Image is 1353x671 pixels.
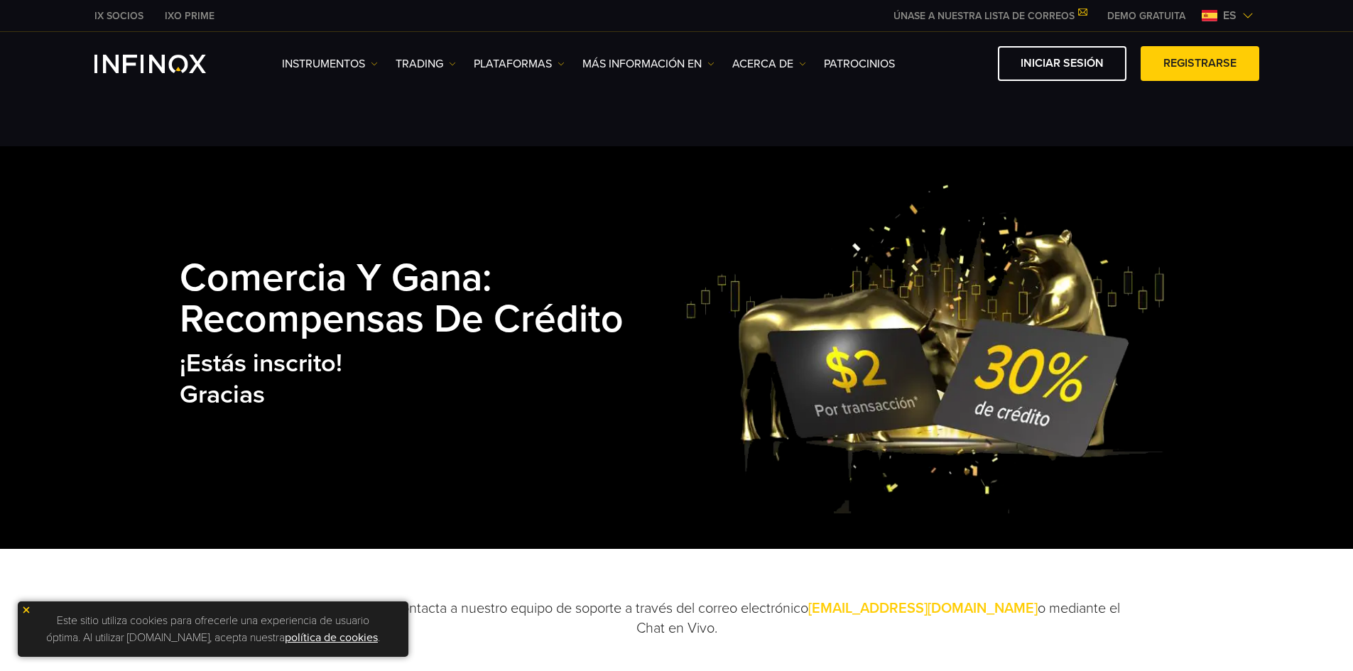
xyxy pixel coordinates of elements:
a: ÚNASE A NUESTRA LISTA DE CORREOS [883,10,1097,22]
a: INFINOX [154,9,225,23]
a: política de cookies [285,631,378,645]
a: TRADING [396,55,456,72]
a: ACERCA DE [732,55,806,72]
a: [EMAIL_ADDRESS][DOMAIN_NAME] [808,600,1038,617]
h2: ¡Estás inscrito! Gracias [180,348,685,410]
span: es [1217,7,1242,24]
a: Patrocinios [824,55,895,72]
a: Instrumentos [282,55,378,72]
img: yellow close icon [21,605,31,615]
a: Más información en [582,55,714,72]
a: INFINOX [84,9,154,23]
a: INFINOX MENU [1097,9,1196,23]
a: Registrarse [1141,46,1259,81]
p: Si tienes alguna pregunta, contacta a nuestro equipo de soporte a través del correo electrónico o... [233,599,1121,638]
a: PLATAFORMAS [474,55,565,72]
a: INFINOX Logo [94,55,239,73]
strong: Comercia y Gana: Recompensas de Crédito [180,255,624,343]
a: Iniciar sesión [998,46,1126,81]
p: Este sitio utiliza cookies para ofrecerle una experiencia de usuario óptima. Al utilizar [DOMAIN_... [25,609,401,650]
